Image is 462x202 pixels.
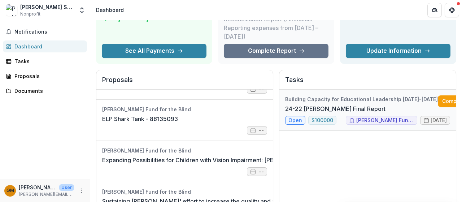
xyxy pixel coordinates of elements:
div: Dashboard [96,6,124,14]
div: Genevieve Meadows [6,188,14,193]
div: Proposals [14,72,81,80]
a: Dashboard [3,40,87,52]
span: Notifications [14,29,84,35]
span: Nonprofit [20,11,40,17]
a: 24-22 [PERSON_NAME] Final Report [285,104,385,113]
button: Get Help [445,3,459,17]
button: Open entity switcher [77,3,87,17]
p: User [59,184,74,191]
nav: breadcrumb [93,5,127,15]
h2: Tasks [285,76,450,90]
h2: Proposals [102,76,267,90]
a: Complete Report [224,44,328,58]
a: ELP Shark Tank - 88135093 [102,115,178,123]
div: Documents [14,87,81,95]
div: Dashboard [14,43,81,50]
button: More [77,186,86,195]
button: Partners [427,3,442,17]
button: See All Payments [102,44,206,58]
a: Proposals [3,70,87,82]
p: [PERSON_NAME][EMAIL_ADDRESS][PERSON_NAME][PERSON_NAME][DOMAIN_NAME] [19,191,74,198]
p: [PERSON_NAME] [19,184,56,191]
p: Year 2/Final Narrative and Financial Reconciliation Report (Financials Reporting expenses from [D... [224,6,328,41]
a: Tasks [3,55,87,67]
a: Documents [3,85,87,97]
button: Notifications [3,26,87,38]
div: [PERSON_NAME] School for the Blind [20,3,74,11]
img: Perkins School for the Blind [6,4,17,16]
a: Update Information [346,44,450,58]
div: Tasks [14,57,81,65]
